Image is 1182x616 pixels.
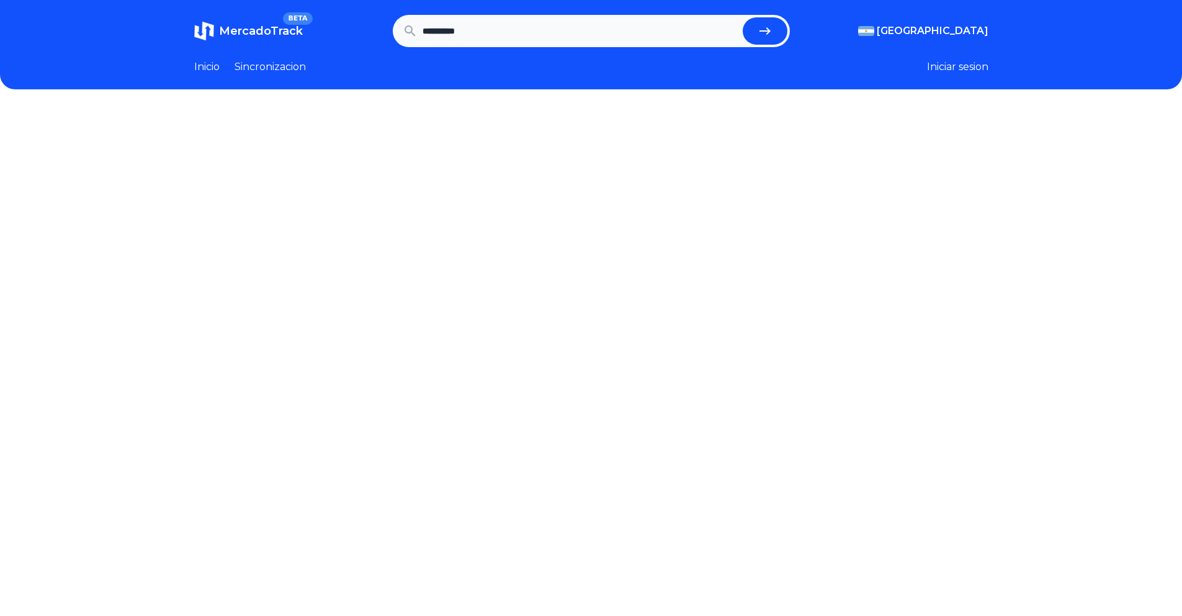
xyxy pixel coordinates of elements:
[927,60,988,74] button: Iniciar sesion
[235,60,306,74] a: Sincronizacion
[194,21,303,41] a: MercadoTrackBETA
[283,12,312,25] span: BETA
[219,24,303,38] span: MercadoTrack
[194,21,214,41] img: MercadoTrack
[858,26,874,36] img: Argentina
[877,24,988,38] span: [GEOGRAPHIC_DATA]
[858,24,988,38] button: [GEOGRAPHIC_DATA]
[194,60,220,74] a: Inicio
